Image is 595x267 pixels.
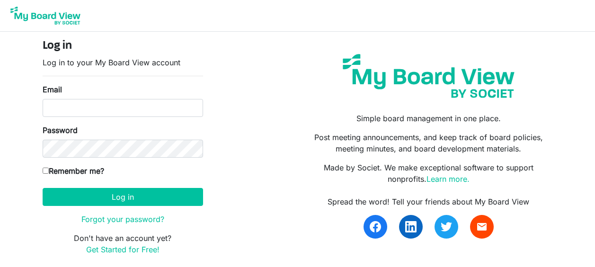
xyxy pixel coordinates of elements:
[370,221,381,232] img: facebook.svg
[304,132,552,154] p: Post meeting announcements, and keep track of board policies, meeting minutes, and board developm...
[476,221,488,232] span: email
[304,162,552,185] p: Made by Societ. We make exceptional software to support nonprofits.
[43,125,78,136] label: Password
[43,165,104,177] label: Remember me?
[86,245,160,254] a: Get Started for Free!
[43,232,203,255] p: Don't have an account yet?
[336,47,522,105] img: my-board-view-societ.svg
[470,215,494,239] a: email
[43,188,203,206] button: Log in
[43,168,49,174] input: Remember me?
[304,113,552,124] p: Simple board management in one place.
[441,221,452,232] img: twitter.svg
[405,221,417,232] img: linkedin.svg
[426,174,470,184] a: Learn more.
[43,39,203,53] h4: Log in
[43,57,203,68] p: Log in to your My Board View account
[81,214,164,224] a: Forgot your password?
[304,196,552,207] div: Spread the word! Tell your friends about My Board View
[8,4,83,27] img: My Board View Logo
[43,84,62,95] label: Email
